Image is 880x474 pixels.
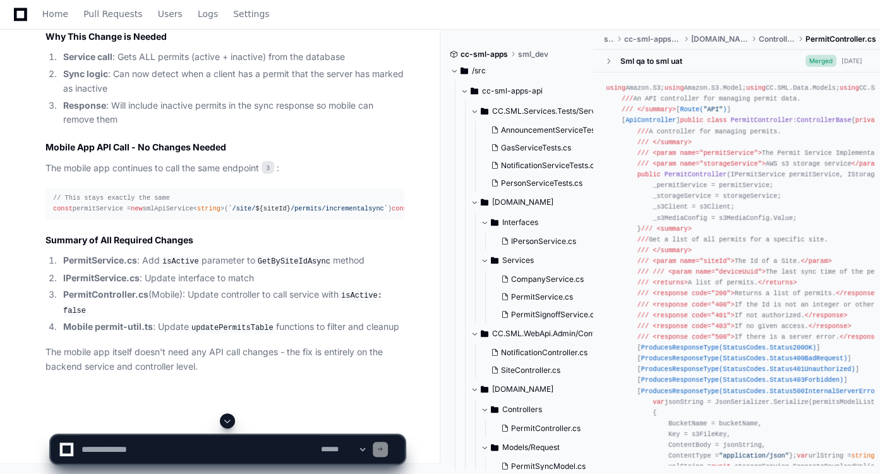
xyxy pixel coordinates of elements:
span: class [708,117,727,125]
span: PermitController.cs [805,34,876,44]
strong: IPermitService.cs [63,272,140,283]
span: If not authorized. [637,312,848,319]
svg: Directory [481,195,488,210]
span: <param name="siteId"> [653,257,734,265]
span: PermitController [665,171,727,178]
span: Settings [233,10,269,18]
span: Route( ) [680,106,726,114]
h2: Summary of All Required Changes [45,234,404,246]
span: <response code="403"> [653,322,734,330]
span: <response code="200"> [653,290,734,298]
code: updatePermitsTable [189,322,276,334]
span: /// [637,279,649,287]
svg: Directory [491,402,498,417]
span: AnnouncementServiceTests.cs [501,125,612,135]
li: : Gets ALL permits (active + inactive) from the database [59,50,404,64]
span: ProducesResponseType(StatusCodes.Status400BadRequest) [641,355,848,363]
span: sml_dev [518,49,548,59]
span: <response code="401"> [653,312,734,319]
span: [DOMAIN_NAME] [690,34,748,44]
span: PermitSignoffService.cs [511,310,598,320]
span: Merged [805,55,836,67]
button: Controllers [481,399,605,420]
span: </summary> [653,246,692,254]
span: PermitService.cs [511,292,573,302]
span: PersonServiceTests.cs [501,178,582,188]
span: /// [641,225,653,233]
span: <summary> [656,225,691,233]
span: 3 [262,161,274,174]
span: Get a list of all permits for a specific site. [637,236,828,243]
span: </returns> [758,279,797,287]
span: SiteController.cs [501,365,560,375]
span: ApiController [625,117,676,125]
span: string [197,205,220,212]
button: NotificationServiceTests.cs [486,157,607,174]
span: public [637,171,661,178]
span: PermitController [731,117,793,125]
span: /src [472,66,486,76]
svg: Directory [491,253,498,268]
strong: PermitController.cs [63,289,148,300]
span: An API controller for managing permit data. [622,95,800,103]
code: GetBySiteIdAsync [255,256,333,267]
svg: Directory [491,215,498,230]
span: Users [158,10,183,18]
span: using [606,84,625,92]
span: NotificationController.cs [501,348,588,358]
strong: PermitService.cs [63,255,137,265]
span: /// [637,290,649,298]
button: cc-sml-apps-api [461,81,594,101]
svg: Directory [481,326,488,341]
code: isActive: false [63,290,382,317]
span: </response> [836,290,879,298]
span: `/site/ /permits/incrementalsync` [228,205,388,212]
span: CC.SML.WebApi.Admin/Controllers [492,329,605,339]
span: /// [622,106,633,114]
span: A controller for managing permits. [637,128,781,135]
span: "API" [703,106,723,114]
span: ${siteId} [255,205,290,212]
span: src [603,34,613,44]
span: Controllers [759,34,795,44]
li: : Add parameter to method [59,253,404,269]
span: cc-sml-apps-api [482,86,543,96]
span: Interfaces [502,217,538,228]
svg: Directory [481,104,488,119]
button: PermitSignoffService.cs [496,306,598,324]
span: Services [502,255,534,265]
button: CompanyService.cs [496,270,598,288]
span: var [653,398,664,406]
span: Logs [198,10,218,18]
strong: Response [63,100,106,111]
button: SiteController.cs [486,362,597,379]
span: /// [622,95,633,103]
span: </summary> [653,138,692,146]
span: ProducesResponseType(StatusCodes.Status401Unauthorized) [641,366,855,374]
button: NotificationController.cs [486,344,597,362]
div: Sml qa to sml uat [620,56,682,66]
div: [DATE] [841,56,862,66]
li: : Update functions to filter and cleanup [59,320,404,335]
span: <response code="500"> [653,333,734,341]
li: : Will include inactive permits in the sync response so mobile can remove them [59,99,404,128]
span: // This stays exactly the same [53,194,170,202]
span: IPersonService.cs [511,236,576,246]
span: /// [637,236,649,243]
button: CC.SML.Services.Tests/Services [471,101,605,121]
span: cc-sml-apps [461,49,508,59]
strong: Mobile permit-util.ts [63,321,153,332]
span: /// [637,322,649,330]
span: <param name="storageService"> [653,160,766,167]
li: : Update interface to match [59,271,404,286]
code: isActive [160,256,202,267]
button: Services [481,250,606,270]
span: </summary> [637,106,677,114]
div: permitService = smlApiService< >( ) syncResponse = permitService. < >(syncRequest) [53,193,397,214]
button: CC.SML.WebApi.Admin/Controllers [471,324,605,344]
span: using [665,84,684,92]
span: <param name="permitService"> [653,149,762,157]
li: : Can now detect when a client has a permit that the server has marked as inactive [59,67,404,96]
span: If no given access. [637,322,852,330]
span: <response code="400"> [653,301,734,308]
